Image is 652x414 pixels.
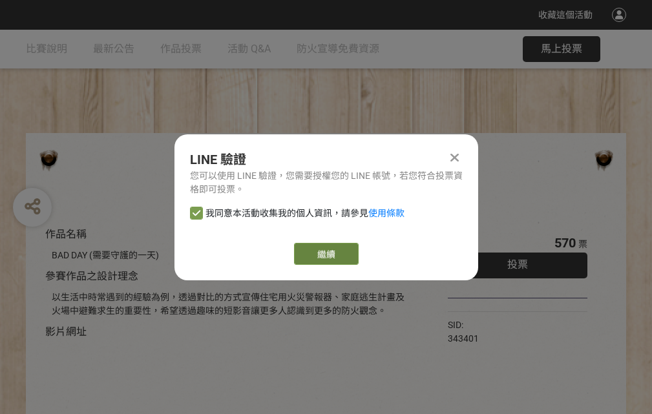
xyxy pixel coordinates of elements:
a: 使用條款 [368,208,405,218]
span: 參賽作品之設計理念 [45,270,138,282]
span: 收藏這個活動 [538,10,593,20]
span: 活動 Q&A [227,43,271,55]
div: 您可以使用 LINE 驗證，您需要授權您的 LINE 帳號，若您符合投票資格即可投票。 [190,169,463,196]
a: 防火宣導免費資源 [297,30,379,68]
span: 我同意本活動收集我的個人資訊，請參見 [205,207,405,220]
span: 馬上投票 [541,43,582,55]
span: 570 [554,235,576,251]
span: 最新公告 [93,43,134,55]
span: SID: 343401 [448,320,479,344]
span: 票 [578,239,587,249]
button: 馬上投票 [523,36,600,62]
a: 活動 Q&A [227,30,271,68]
a: 作品投票 [160,30,202,68]
span: 作品投票 [160,43,202,55]
span: 比賽說明 [26,43,67,55]
span: 防火宣導免費資源 [297,43,379,55]
div: 以生活中時常遇到的經驗為例，透過對比的方式宣傳住宅用火災警報器、家庭逃生計畫及火場中避難求生的重要性，希望透過趣味的短影音讓更多人認識到更多的防火觀念。 [52,291,409,318]
span: 投票 [507,258,528,271]
iframe: Facebook Share [482,318,547,331]
span: 影片網址 [45,326,87,338]
div: LINE 驗證 [190,150,463,169]
a: 最新公告 [93,30,134,68]
a: 比賽說明 [26,30,67,68]
a: 繼續 [294,243,359,265]
span: 作品名稱 [45,228,87,240]
div: BAD DAY (需要守護的一天) [52,249,409,262]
